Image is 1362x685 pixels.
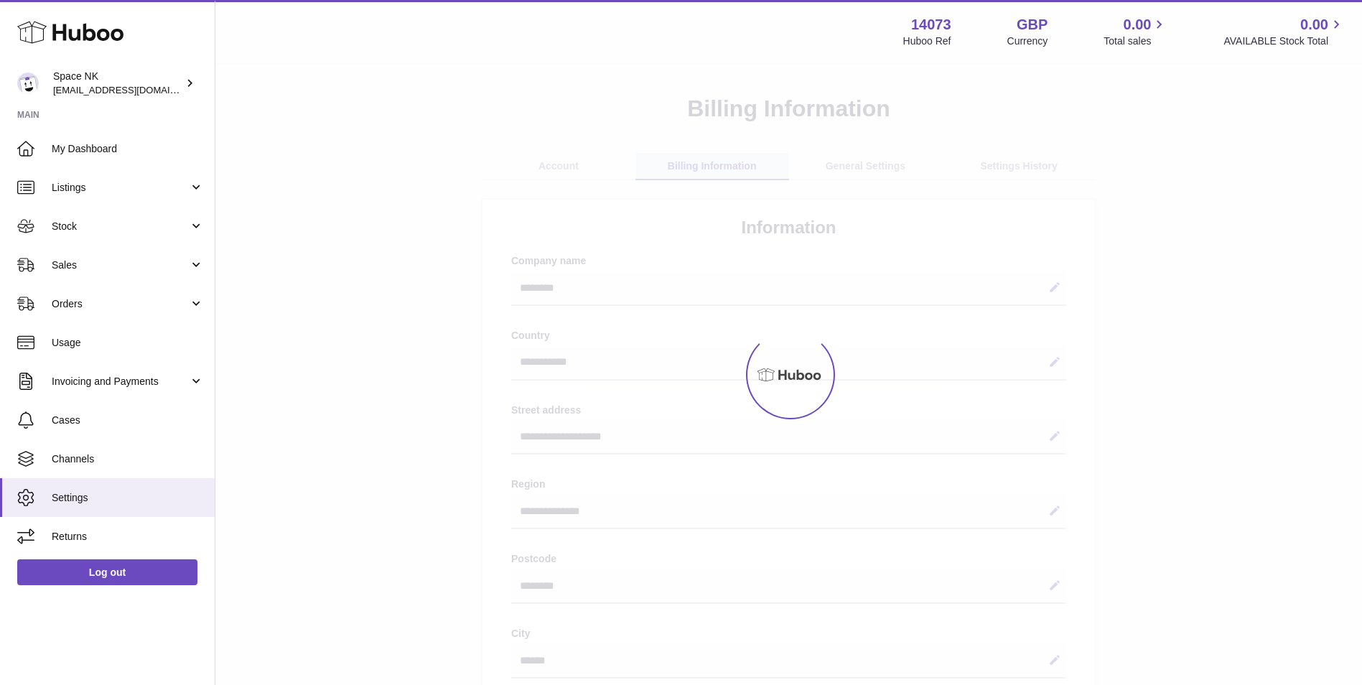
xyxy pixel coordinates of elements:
[17,559,197,585] a: Log out
[53,84,211,95] span: [EMAIL_ADDRESS][DOMAIN_NAME]
[52,297,189,311] span: Orders
[52,375,189,388] span: Invoicing and Payments
[52,491,204,505] span: Settings
[52,414,204,427] span: Cases
[52,452,204,466] span: Channels
[1104,15,1167,48] a: 0.00 Total sales
[1017,15,1048,34] strong: GBP
[52,181,189,195] span: Listings
[903,34,951,48] div: Huboo Ref
[52,258,189,272] span: Sales
[53,70,182,97] div: Space NK
[52,530,204,544] span: Returns
[17,73,39,94] img: internalAdmin-14073@internal.huboo.com
[911,15,951,34] strong: 14073
[1124,15,1152,34] span: 0.00
[1300,15,1328,34] span: 0.00
[52,142,204,156] span: My Dashboard
[52,220,189,233] span: Stock
[1223,15,1345,48] a: 0.00 AVAILABLE Stock Total
[1104,34,1167,48] span: Total sales
[1223,34,1345,48] span: AVAILABLE Stock Total
[52,336,204,350] span: Usage
[1007,34,1048,48] div: Currency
